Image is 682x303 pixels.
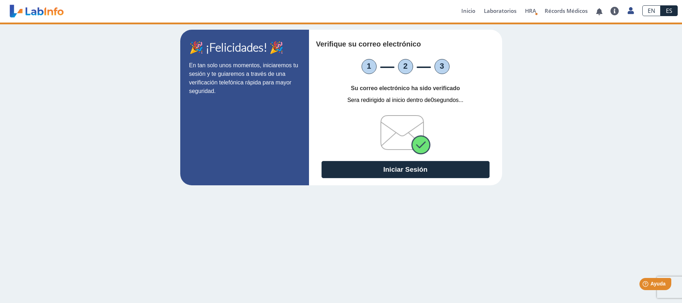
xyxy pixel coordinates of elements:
[316,40,455,48] h4: Verifique su correo electrónico
[642,5,661,16] a: EN
[435,59,450,74] li: 3
[189,61,300,96] p: En tan solo unos momentos, iniciaremos tu sesión y te guiaremos a través de una verificación tele...
[398,59,413,74] li: 2
[434,97,463,103] span: segundos...
[347,97,431,103] span: Sera redirigido al inicio dentro de
[322,96,490,104] p: 0
[362,59,377,74] li: 1
[322,85,490,92] h4: Su correo electrónico ha sido verificado
[525,7,536,14] span: HRA
[618,275,674,295] iframe: Help widget launcher
[189,40,300,54] h1: 🎉 ¡Felicidades! 🎉
[661,5,678,16] a: ES
[322,161,490,178] button: Iniciar Sesión
[381,115,431,155] img: verifiedEmail.png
